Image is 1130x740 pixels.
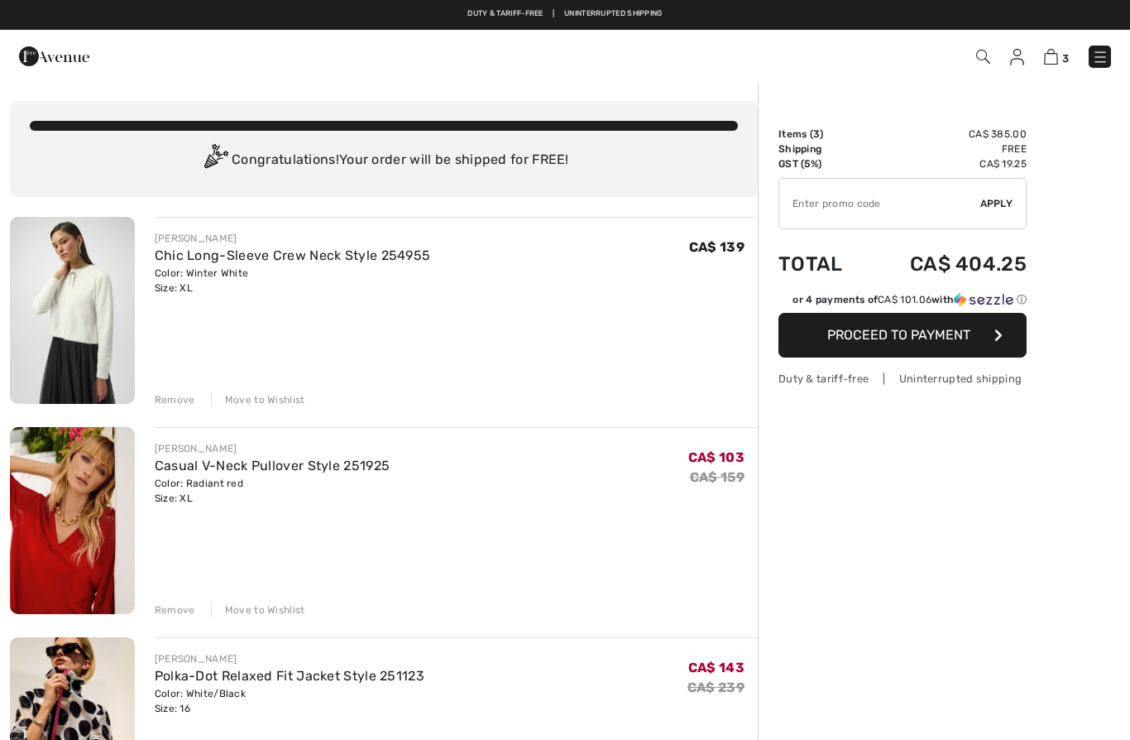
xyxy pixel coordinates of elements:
[689,239,745,255] span: CA$ 139
[155,392,195,407] div: Remove
[688,660,745,675] span: CA$ 143
[155,686,424,716] div: Color: White/Black Size: 16
[778,236,866,292] td: Total
[687,680,745,695] s: CA$ 239
[866,142,1027,156] td: Free
[155,458,390,473] a: Casual V-Neck Pullover Style 251925
[19,47,89,63] a: 1ère Avenue
[976,50,990,64] img: Search
[878,294,931,305] span: CA$ 101.06
[954,292,1013,307] img: Sezzle
[155,247,431,263] a: Chic Long-Sleeve Crew Neck Style 254955
[866,127,1027,142] td: CA$ 385.00
[155,231,431,246] div: [PERSON_NAME]
[1062,52,1069,65] span: 3
[778,313,1027,358] button: Proceed to Payment
[778,292,1027,313] div: or 4 payments ofCA$ 101.06withSezzle Click to learn more about Sezzle
[778,127,866,142] td: Items ( )
[778,142,866,156] td: Shipping
[1092,49,1108,65] img: Menu
[211,392,305,407] div: Move to Wishlist
[155,651,424,666] div: [PERSON_NAME]
[866,156,1027,171] td: CA$ 19.25
[199,144,232,177] img: Congratulation2.svg
[19,40,89,73] img: 1ère Avenue
[211,603,305,617] div: Move to Wishlist
[688,449,745,465] span: CA$ 103
[779,179,980,228] input: Promo code
[866,236,1027,292] td: CA$ 404.25
[1044,49,1058,65] img: Shopping Bag
[155,476,390,506] div: Color: Radiant red Size: XL
[155,266,431,296] div: Color: Winter White Size: XL
[778,371,1027,387] div: Duty & tariff-free | Uninterrupted shipping
[792,292,1027,307] div: or 4 payments of with
[778,156,866,171] td: GST (5%)
[30,144,738,177] div: Congratulations! Your order will be shipped for FREE!
[155,668,424,684] a: Polka-Dot Relaxed Fit Jacket Style 251123
[690,469,745,485] s: CA$ 159
[813,128,820,140] span: 3
[980,196,1013,211] span: Apply
[1010,49,1024,65] img: My Info
[827,327,970,343] span: Proceed to Payment
[1044,46,1069,66] a: 3
[155,441,390,456] div: [PERSON_NAME]
[10,427,135,614] img: Casual V-Neck Pullover Style 251925
[155,603,195,617] div: Remove
[10,217,135,404] img: Chic Long-Sleeve Crew Neck Style 254955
